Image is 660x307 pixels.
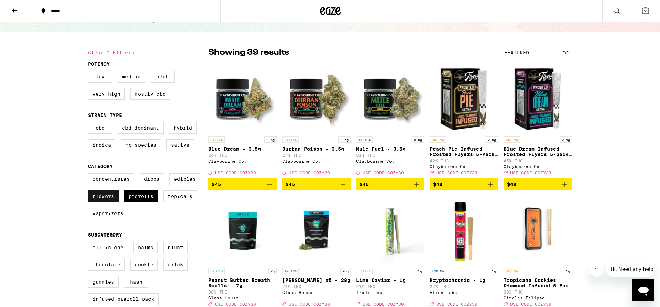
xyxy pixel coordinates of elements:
iframe: Message from company [606,262,654,277]
label: Cookie [130,259,158,271]
p: 30% THC [208,290,277,294]
a: Open page for Blue Dream - 3.5g from Claybourne Co. [208,64,277,178]
label: Drops [140,173,164,185]
p: Tropicana Cookies Diamond Infused 5-Pack - 3.5g [504,277,572,288]
label: Edibles [169,173,200,185]
p: 31% THC [356,153,425,157]
p: 22% THC [430,284,498,289]
a: Open page for Durban Poison - 3.5g from Claybourne Co. [282,64,351,178]
img: Claybourne Co. - Durban Poison - 3.5g [282,64,351,133]
span: $45 [360,182,369,187]
span: USE CODE COZY30 [436,171,477,175]
p: Mule Fuel - 3.5g [356,146,425,152]
legend: Strain Type [88,112,122,118]
div: Claybourne Co. [208,159,277,163]
label: Prerolls [124,190,158,202]
p: Blue Dream Infused Frosted Flyers 5-pack 2.5g [504,146,572,157]
p: Durban Poison - 3.5g [282,146,351,152]
a: Open page for Blue Dream Infused Frosted Flyers 5-pack 2.5g from Claybourne Co. [504,64,572,178]
p: SATIVA [208,136,225,143]
a: Open page for Mule Fuel - 3.5g from Claybourne Co. [356,64,425,178]
span: USE CODE COZY30 [215,171,256,175]
p: SATIVA [430,136,446,143]
img: Claybourne Co. - Mule Fuel - 3.5g [356,64,425,133]
label: Indica [88,139,115,151]
p: Lime Caviar - 1g [356,277,425,283]
p: 3.5g [264,136,277,143]
button: Add to bag [504,178,572,190]
div: Glass House [282,290,351,295]
img: Traditional - Lime Caviar - 1g [356,196,425,264]
label: High [151,71,175,83]
p: 24% THC [208,153,277,157]
button: Clear 2 filters [88,44,144,61]
p: SATIVA [504,136,520,143]
span: USE CODE COZY30 [363,302,404,307]
legend: Subcategory [88,232,122,238]
div: Alien Labs [430,290,498,295]
p: Peach Pie Infused Frosted Flyers 5-Pack - 2.5g [430,146,498,157]
p: SATIVA [282,136,299,143]
img: Glass House - Peanut Butter Breath Smalls - 7g [208,196,277,264]
p: SATIVA [356,268,373,274]
span: USE CODE COZY30 [436,302,477,307]
p: 24% THC [282,284,351,289]
span: $45 [212,182,221,187]
p: 1g [490,268,498,274]
p: Showing 39 results [208,47,289,58]
label: CBD [88,122,112,134]
iframe: Close message [590,263,604,277]
p: 42% THC [430,158,498,163]
p: INDICA [282,268,299,274]
div: Traditional [356,290,425,295]
label: Concentrates [88,173,134,185]
div: Circles Eclipse [504,296,572,300]
span: USE CODE COZY30 [363,171,404,175]
label: Hash [124,276,148,288]
p: Blue Dream - 3.5g [208,146,277,152]
span: USE CODE COZY30 [289,302,330,307]
label: Low [88,71,112,83]
label: Hybrid [169,122,197,134]
p: 7g [268,268,277,274]
span: USE CODE COZY30 [510,171,551,175]
label: Very High [88,88,125,100]
label: Chocolate [88,259,125,271]
div: Claybourne Co. [504,164,572,169]
div: Claybourne Co. [430,164,498,169]
label: Topicals [163,190,197,202]
p: HYBRID [208,268,225,274]
legend: Category [88,164,113,169]
p: 28g [340,268,351,274]
img: Alien Labs - Kryptochronic - 1g [430,196,498,264]
span: $40 [433,182,442,187]
span: USE CODE COZY30 [289,171,330,175]
p: 1g [564,268,572,274]
label: Gummies [88,276,119,288]
a: Open page for Peach Pie Infused Frosted Flyers 5-Pack - 2.5g from Claybourne Co. [430,64,498,178]
p: 27% THC [282,153,351,157]
label: CBD Dominant [118,122,164,134]
label: Medium [118,71,145,83]
p: 21% THC [356,284,425,289]
img: Claybourne Co. - Peach Pie Infused Frosted Flyers 5-Pack - 2.5g [430,64,498,133]
legend: Potency [88,61,110,67]
p: SATIVA [504,268,520,274]
button: Add to bag [208,178,277,190]
span: Featured [504,50,529,55]
label: Flowers [88,190,119,202]
p: 2.5g [486,136,498,143]
label: All-In-One [88,242,128,253]
p: 45% THC [504,158,572,163]
p: 3.5g [338,136,351,143]
img: Glass House - Donny Burger #5 - 28g [282,196,351,264]
p: 3.5g [412,136,424,143]
label: Sativa [166,139,194,151]
label: Vaporizers [88,208,128,219]
button: Add to bag [282,178,351,190]
p: 1g [416,268,424,274]
div: Claybourne Co. [356,159,425,163]
img: Circles Eclipse - Tropicana Cookies Diamond Infused 5-Pack - 3.5g [504,196,572,264]
p: [PERSON_NAME] #5 - 28g [282,277,351,283]
span: Hi. Need any help? [4,5,49,10]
